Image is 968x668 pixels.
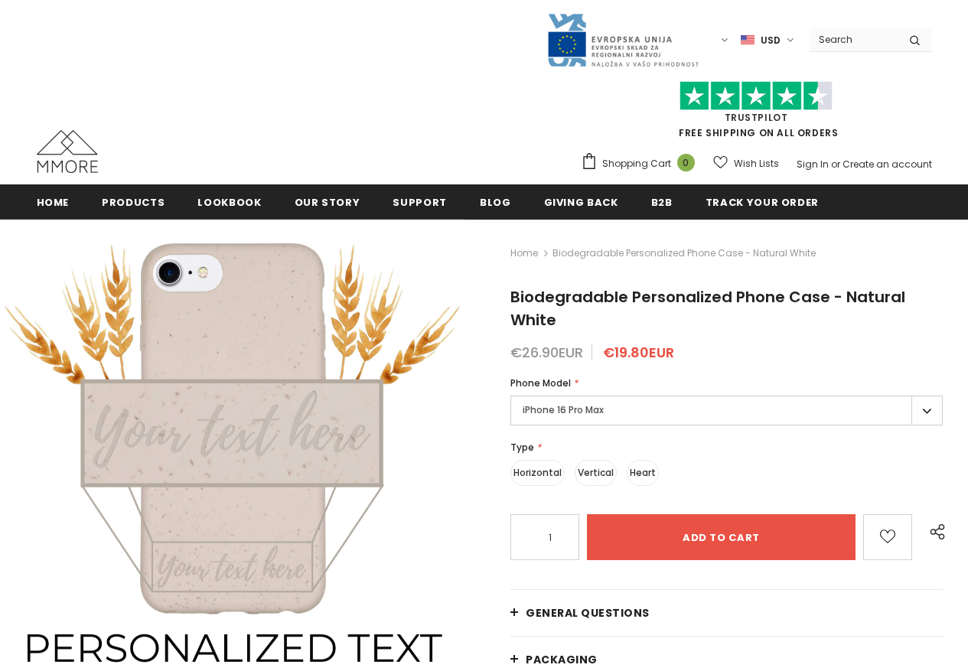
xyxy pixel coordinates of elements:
span: Biodegradable Personalized Phone Case - Natural White [510,286,905,331]
span: Products [102,195,165,210]
span: €19.80EUR [603,343,674,362]
a: Track your order [706,184,819,219]
input: Add to cart [587,514,856,560]
a: Products [102,184,165,219]
span: support [393,195,447,210]
a: Home [37,184,70,219]
span: Shopping Cart [602,156,671,171]
a: Create an account [843,158,932,171]
a: Javni Razpis [546,33,699,46]
a: Blog [480,184,511,219]
span: Home [37,195,70,210]
a: support [393,184,447,219]
a: Wish Lists [713,150,779,177]
img: MMORE Cases [37,130,98,173]
span: Giving back [544,195,618,210]
a: Trustpilot [725,111,788,124]
span: USD [761,33,781,48]
a: Shopping Cart 0 [581,152,702,175]
span: Track your order [706,195,819,210]
span: Biodegradable Personalized Phone Case - Natural White [552,244,816,262]
span: or [831,158,840,171]
a: General Questions [510,590,943,636]
a: Home [510,244,538,262]
a: Lookbook [197,184,261,219]
span: Lookbook [197,195,261,210]
img: Trust Pilot Stars [680,81,833,111]
img: USD [741,34,755,47]
span: €26.90EUR [510,343,583,362]
span: 0 [677,154,695,171]
span: B2B [651,195,673,210]
a: B2B [651,184,673,219]
img: Javni Razpis [546,12,699,68]
label: iPhone 16 Pro Max [510,396,943,425]
span: FREE SHIPPING ON ALL ORDERS [581,88,932,139]
span: General Questions [526,605,650,621]
input: Search Site [810,28,898,51]
span: Type [510,441,534,454]
span: Blog [480,195,511,210]
span: Wish Lists [734,156,779,171]
label: Horizontal [510,460,565,486]
label: Vertical [575,460,617,486]
span: PACKAGING [526,652,598,667]
span: Phone Model [510,376,571,389]
label: Heart [627,460,659,486]
a: Giving back [544,184,618,219]
a: Our Story [295,184,360,219]
a: Sign In [797,158,829,171]
span: Our Story [295,195,360,210]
